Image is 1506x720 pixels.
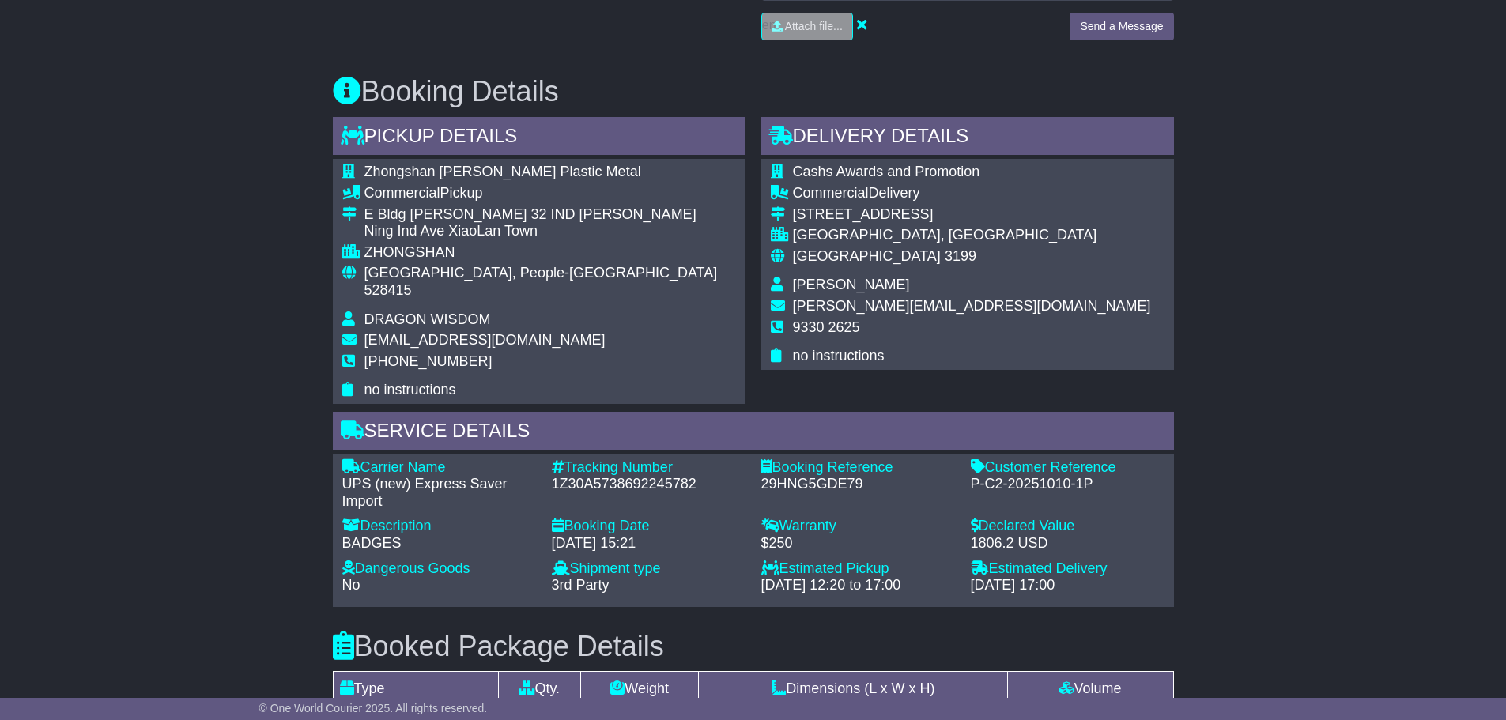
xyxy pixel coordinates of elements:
[699,672,1008,707] td: Dimensions (L x W x H)
[971,518,1164,535] div: Declared Value
[552,560,745,578] div: Shipment type
[793,164,980,179] span: Cashs Awards and Promotion
[364,265,718,281] span: [GEOGRAPHIC_DATA], People-[GEOGRAPHIC_DATA]
[333,76,1174,107] h3: Booking Details
[761,459,955,477] div: Booking Reference
[333,117,745,160] div: Pickup Details
[971,577,1164,594] div: [DATE] 17:00
[971,535,1164,552] div: 1806.2 USD
[552,459,745,477] div: Tracking Number
[342,476,536,510] div: UPS (new) Express Saver Import
[364,332,606,348] span: [EMAIL_ADDRESS][DOMAIN_NAME]
[364,353,493,369] span: [PHONE_NUMBER]
[793,248,941,264] span: [GEOGRAPHIC_DATA]
[581,672,699,707] td: Weight
[498,672,581,707] td: Qty.
[342,535,536,552] div: BADGES
[333,672,498,707] td: Type
[364,185,440,201] span: Commercial
[552,535,745,552] div: [DATE] 15:21
[1008,672,1173,707] td: Volume
[364,282,412,298] span: 528415
[761,535,955,552] div: $250
[945,248,976,264] span: 3199
[552,577,610,593] span: 3rd Party
[971,560,1164,578] div: Estimated Delivery
[793,206,1151,224] div: [STREET_ADDRESS]
[793,319,860,335] span: 9330 2625
[333,412,1174,454] div: Service Details
[342,577,360,593] span: No
[761,476,955,493] div: 29HNG5GDE79
[793,185,1151,202] div: Delivery
[552,518,745,535] div: Booking Date
[793,277,910,292] span: [PERSON_NAME]
[1070,13,1173,40] button: Send a Message
[364,206,736,224] div: E Bldg [PERSON_NAME] 32 IND [PERSON_NAME]
[364,311,491,327] span: DRAGON WISDOM
[259,702,488,714] span: © One World Courier 2025. All rights reserved.
[552,476,745,493] div: 1Z30A5738692245782
[364,185,736,202] div: Pickup
[971,459,1164,477] div: Customer Reference
[793,348,885,364] span: no instructions
[793,298,1151,314] span: [PERSON_NAME][EMAIL_ADDRESS][DOMAIN_NAME]
[793,185,869,201] span: Commercial
[761,577,955,594] div: [DATE] 12:20 to 17:00
[342,560,536,578] div: Dangerous Goods
[364,164,641,179] span: Zhongshan [PERSON_NAME] Plastic Metal
[971,476,1164,493] div: P-C2-20251010-1P
[793,227,1151,244] div: [GEOGRAPHIC_DATA], [GEOGRAPHIC_DATA]
[761,117,1174,160] div: Delivery Details
[333,631,1174,662] h3: Booked Package Details
[342,518,536,535] div: Description
[364,244,736,262] div: ZHONGSHAN
[342,459,536,477] div: Carrier Name
[761,560,955,578] div: Estimated Pickup
[364,382,456,398] span: no instructions
[761,518,955,535] div: Warranty
[364,223,736,240] div: Ning Ind Ave XiaoLan Town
